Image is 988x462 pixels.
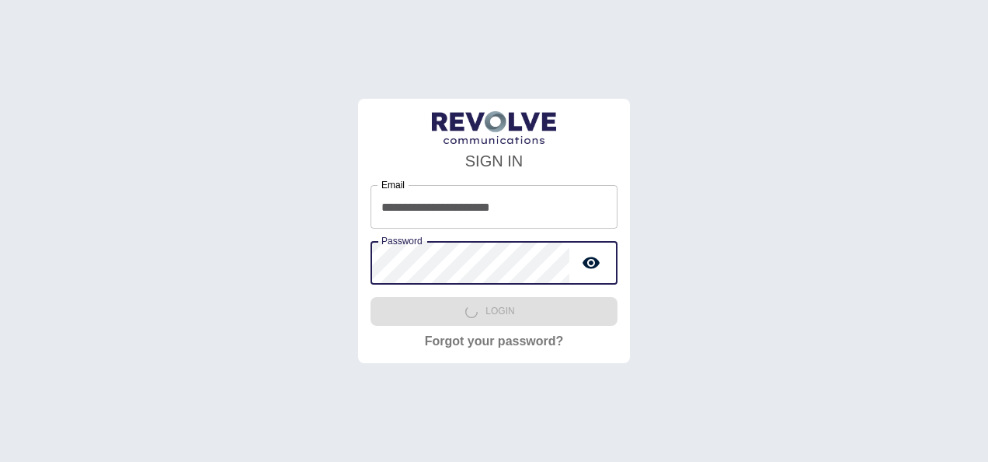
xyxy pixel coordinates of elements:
img: LogoText [432,111,556,145]
button: toggle password visibility [576,247,607,278]
label: Email [381,178,405,191]
a: Forgot your password? [425,332,564,351]
h4: SIGN IN [370,149,617,173]
label: Password [381,234,423,247]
